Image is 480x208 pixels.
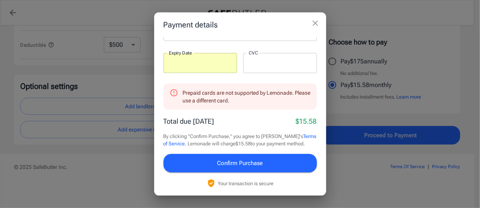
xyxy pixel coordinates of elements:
span: Confirm Purchase [217,158,263,168]
label: Expiry Date [169,49,192,56]
p: $15.58 [296,116,317,126]
p: Your transaction is secure [218,180,274,187]
button: close [308,15,323,31]
p: Total due [DATE] [163,116,214,126]
label: CVC [249,49,258,56]
p: By clicking "Confirm Purchase," you agree to [PERSON_NAME]'s . Lemonade will charge $15.58 to you... [163,133,317,148]
div: Prepaid cards are not supported by Lemonade. Please use a different card. [183,86,311,107]
h2: Payment details [154,12,326,37]
button: Confirm Purchase [163,154,317,172]
iframe: Secure expiration date input frame [169,59,232,66]
iframe: Secure CVC input frame [249,59,311,66]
